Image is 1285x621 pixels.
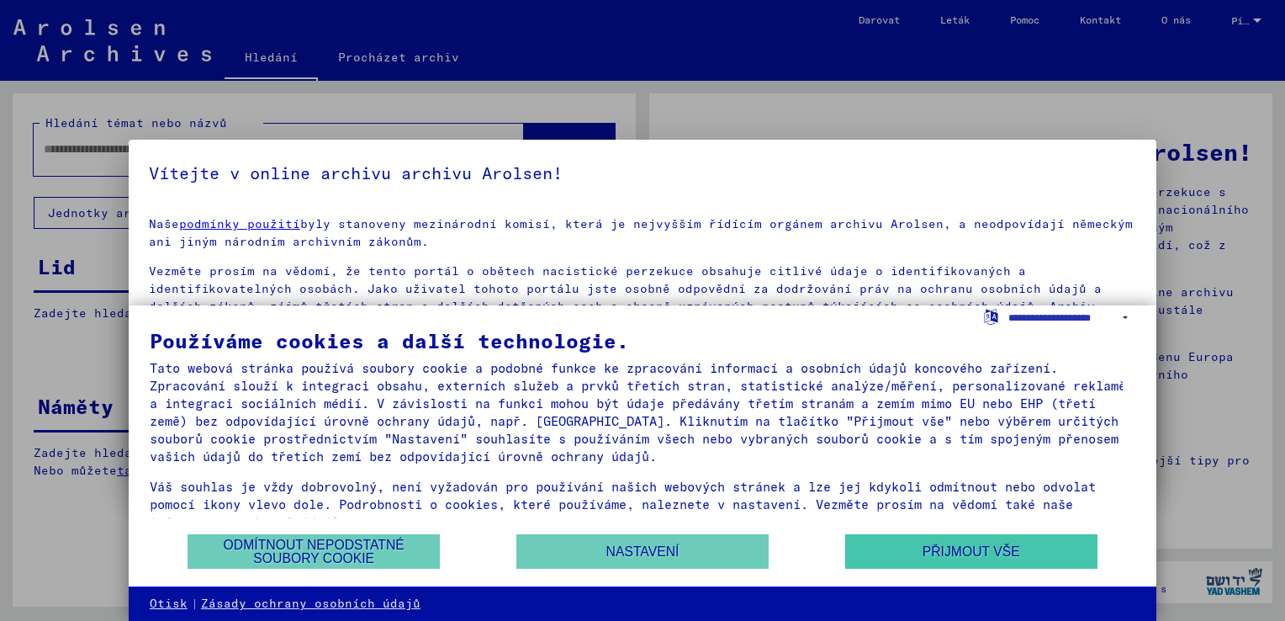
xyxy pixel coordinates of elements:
[150,596,188,613] a: Otisk
[845,534,1097,569] button: Přijmout vše
[516,534,769,569] button: Nastavení
[150,359,1135,465] div: Tato webová stránka používá soubory cookie a podobné funkce ke zpracování informací a osobních úd...
[150,478,1135,531] div: Váš souhlas je vždy dobrovolný, není vyžadován pro používání našich webových stránek a lze jej kd...
[149,160,1136,187] h5: Vítejte v online archivu archivu Arolsen!
[149,263,1136,333] p: Vezměte prosím na vědomí, že tento portál o obětech nacistické perzekuce obsahuje citlivé údaje o...
[150,331,1135,351] div: Používáme cookies a další technologie.
[179,216,300,231] a: podmínky použití
[149,215,1136,251] p: Naše byly stanoveny mezinárodní komisí, která je nejvyšším řídícím orgánem archivu Arolsen, a neo...
[201,596,420,613] a: Zásady ochrany osobních údajů
[188,534,440,569] button: Odmítnout nepodstatné soubory cookie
